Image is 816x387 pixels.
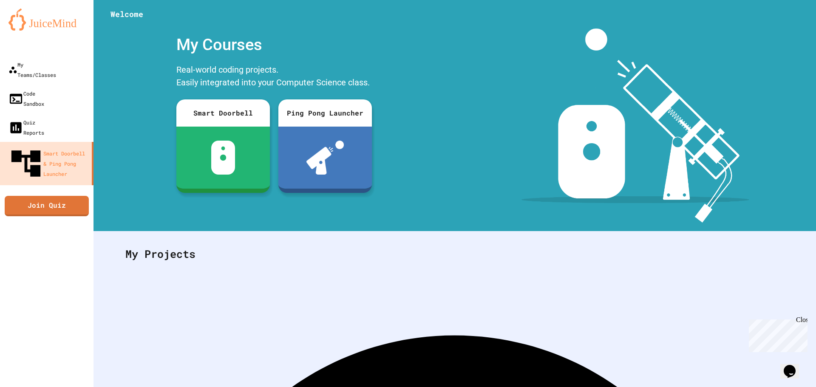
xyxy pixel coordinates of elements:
[8,8,85,31] img: logo-orange.svg
[172,61,376,93] div: Real-world coding projects. Easily integrated into your Computer Science class.
[5,196,89,216] a: Join Quiz
[521,28,749,223] img: banner-image-my-projects.png
[8,146,88,181] div: Smart Doorbell & Ping Pong Launcher
[780,353,807,379] iframe: chat widget
[211,141,235,175] img: sdb-white.svg
[278,99,372,127] div: Ping Pong Launcher
[8,88,44,109] div: Code Sandbox
[8,117,44,138] div: Quiz Reports
[176,99,270,127] div: Smart Doorbell
[745,316,807,352] iframe: chat widget
[306,141,344,175] img: ppl-with-ball.png
[8,59,56,80] div: My Teams/Classes
[117,237,793,271] div: My Projects
[3,3,59,54] div: Chat with us now!Close
[172,28,376,61] div: My Courses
